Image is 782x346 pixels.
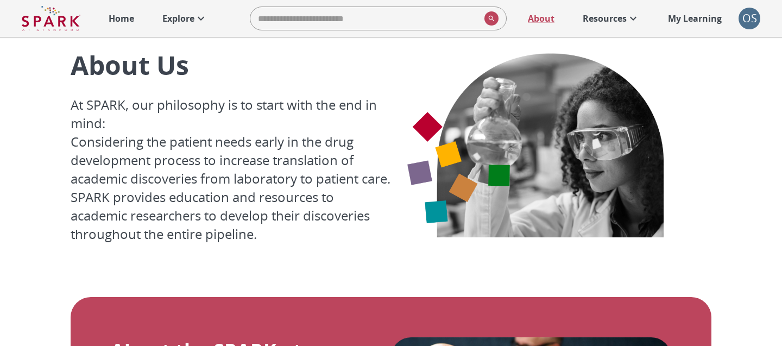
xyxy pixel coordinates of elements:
a: Explore [157,7,213,30]
p: About [528,12,554,25]
p: At SPARK, our philosophy is to start with the end in mind: Considering the patient needs early in... [71,96,391,243]
img: Logo of SPARK at Stanford [22,5,80,32]
a: Home [103,7,140,30]
div: OS [739,8,760,29]
a: My Learning [663,7,728,30]
button: search [480,7,499,30]
button: account of current user [739,8,760,29]
p: My Learning [668,12,722,25]
p: Home [109,12,134,25]
a: Resources [577,7,645,30]
p: About Us [71,47,391,83]
p: Resources [583,12,627,25]
a: About [522,7,560,30]
p: Explore [162,12,194,25]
